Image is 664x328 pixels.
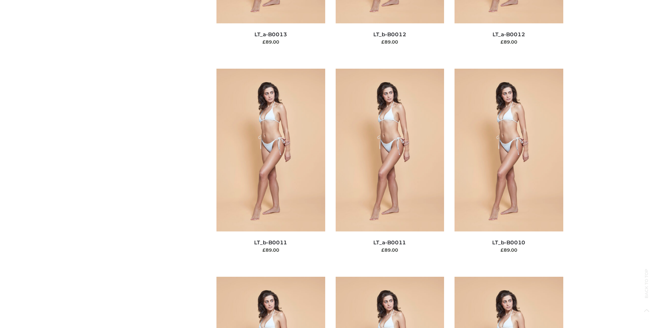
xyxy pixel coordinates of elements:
bdi: 89.00 [262,247,279,253]
span: £ [262,39,266,45]
a: LT_a-B0013 [254,31,287,38]
a: LT_b-B0010 [492,239,525,246]
img: LT_a-B0011 [336,69,444,231]
span: £ [381,247,384,253]
img: LT_b-B0011 [216,69,325,231]
a: LT_b-B0012 [373,31,406,38]
a: LT_a-B0012 [493,31,525,38]
a: LT_a-B0011 [373,239,406,246]
span: £ [501,39,504,45]
a: LT_b-B0011 [254,239,287,246]
span: Back to top [638,281,655,298]
span: £ [381,39,384,45]
span: £ [262,247,266,253]
img: LT_b-B0010 [455,69,563,231]
bdi: 89.00 [501,39,517,45]
bdi: 89.00 [262,39,279,45]
bdi: 89.00 [501,247,517,253]
span: £ [501,247,504,253]
bdi: 89.00 [381,39,398,45]
bdi: 89.00 [381,247,398,253]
